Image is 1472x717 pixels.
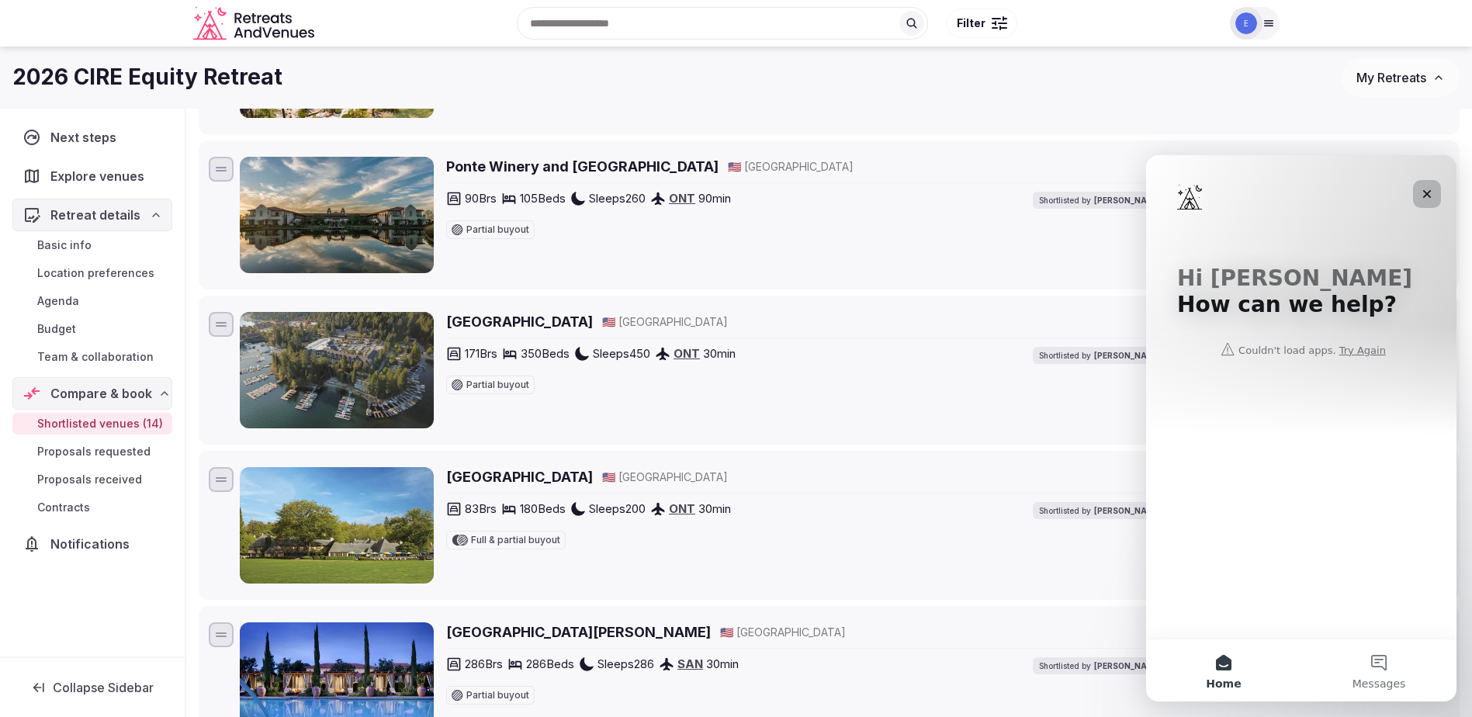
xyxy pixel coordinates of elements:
span: Retreat details [50,206,140,224]
a: SAN [677,656,703,671]
a: Budget [12,318,172,340]
a: Shortlisted venues (14) [12,413,172,435]
span: [GEOGRAPHIC_DATA] [744,159,854,175]
a: [GEOGRAPHIC_DATA] [446,312,593,331]
span: Explore venues [50,167,151,185]
span: [PERSON_NAME] [1094,505,1162,516]
span: 🇺🇸 [602,470,615,483]
span: 286 Beds [526,656,574,672]
span: Proposals requested [37,444,151,459]
button: Filter [947,9,1017,38]
a: Agenda [12,290,172,312]
a: Team & collaboration [12,346,172,368]
button: 🇺🇸 [720,625,733,640]
a: [GEOGRAPHIC_DATA] [446,467,593,487]
span: Sleeps 450 [593,345,650,362]
span: 350 Beds [521,345,570,362]
span: 171 Brs [465,345,497,362]
span: 90 Brs [465,190,497,206]
span: [PERSON_NAME] [1094,660,1162,671]
a: Basic info [12,234,172,256]
a: Location preferences [12,262,172,284]
button: 🇺🇸 [728,159,741,175]
h1: 2026 CIRE Equity Retreat [12,62,282,92]
span: Budget [37,321,76,337]
span: [GEOGRAPHIC_DATA] [618,469,728,485]
button: My Retreats [1342,58,1460,97]
span: Agenda [37,293,79,309]
a: Notifications [12,528,172,560]
svg: Retreats and Venues company logo [193,6,317,41]
a: Visit the homepage [193,6,317,41]
span: 90 min [698,190,731,206]
span: 🇺🇸 [728,160,741,173]
span: Contracts [37,500,90,515]
span: [GEOGRAPHIC_DATA] [618,314,728,330]
span: Filter [957,16,985,31]
div: Shortlisted by [1033,192,1169,209]
span: Compare & book [50,384,152,403]
a: Ponte Winery and [GEOGRAPHIC_DATA] [446,157,719,176]
img: Lake Arrowhead Resort and Spa [240,312,434,428]
div: Shortlisted by [1033,502,1169,519]
iframe: Intercom live chat [1146,155,1456,701]
span: Sleeps 200 [589,501,646,517]
a: [GEOGRAPHIC_DATA][PERSON_NAME] [446,622,711,642]
span: Next steps [50,128,123,147]
span: [PERSON_NAME] [1094,195,1162,206]
a: Next steps [12,121,172,154]
span: Team & collaboration [37,349,154,365]
a: ONT [669,501,695,516]
span: Full & partial buyout [471,535,560,545]
span: Sleeps 286 [597,656,654,672]
img: Ponte Winery and Ponte Vineyard Inn [240,157,434,273]
span: 105 Beds [520,190,566,206]
span: Sleeps 260 [589,190,646,206]
span: 180 Beds [520,501,566,517]
span: 🇺🇸 [720,625,733,639]
span: Proposals received [37,472,142,487]
span: Basic info [37,237,92,253]
span: 30 min [706,656,739,672]
div: Shortlisted by [1033,657,1169,674]
a: Explore venues [12,160,172,192]
a: ONT [669,191,695,206]
span: Shortlisted venues (14) [37,416,163,431]
span: Notifications [50,535,136,553]
span: 🇺🇸 [602,315,615,328]
span: 30 min [698,501,731,517]
a: Proposals requested [12,441,172,462]
a: Contracts [12,497,172,518]
span: Partial buyout [466,691,529,700]
span: Location preferences [37,265,154,281]
img: eosowski [1235,12,1257,34]
span: [PERSON_NAME] [1094,350,1162,361]
span: 286 Brs [465,656,503,672]
span: 30 min [703,345,736,362]
button: Collapse Sidebar [12,670,172,705]
span: My Retreats [1356,70,1426,85]
span: Partial buyout [466,380,529,390]
button: 🇺🇸 [602,469,615,485]
button: 🇺🇸 [602,314,615,330]
a: ONT [674,346,700,361]
a: Proposals received [12,469,172,490]
span: 83 Brs [465,501,497,517]
span: Collapse Sidebar [53,680,154,695]
span: Partial buyout [466,225,529,234]
div: Shortlisted by [1033,347,1169,364]
img: UCLA Lake Arrowhead Lodge [240,467,434,584]
span: [GEOGRAPHIC_DATA] [736,625,846,640]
